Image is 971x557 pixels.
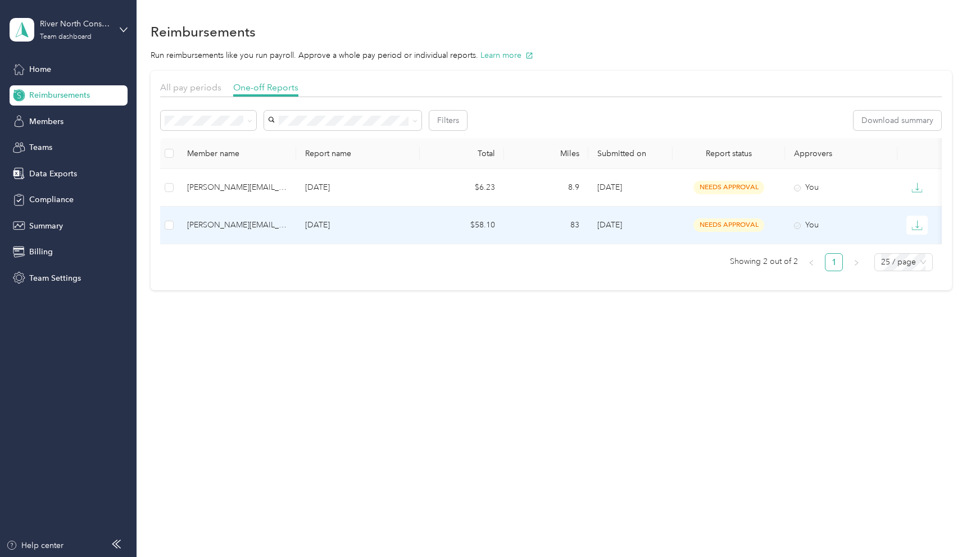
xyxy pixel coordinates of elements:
[802,253,820,271] li: Previous Page
[693,181,764,194] span: needs approval
[504,169,588,207] td: 8.9
[40,34,92,40] div: Team dashboard
[29,63,51,75] span: Home
[847,253,865,271] button: right
[794,181,888,194] div: You
[151,26,256,38] h1: Reimbursements
[151,49,952,61] p: Run reimbursements like you run payroll. Approve a whole pay period or individual reports.
[881,254,926,271] span: 25 / page
[429,149,495,158] div: Total
[504,207,588,244] td: 83
[847,253,865,271] li: Next Page
[802,253,820,271] button: left
[29,220,63,232] span: Summary
[29,116,63,127] span: Members
[296,138,420,169] th: Report name
[854,111,941,130] button: Download summary
[29,246,53,258] span: Billing
[420,207,504,244] td: $58.10
[853,259,860,266] span: right
[513,149,579,158] div: Miles
[187,149,287,158] div: Member name
[305,219,411,231] p: [DATE]
[178,138,296,169] th: Member name
[808,259,815,266] span: left
[160,82,221,93] span: All pay periods
[29,194,74,206] span: Compliance
[597,220,622,230] span: [DATE]
[908,494,971,557] iframe: Everlance-gr Chat Button Frame
[187,219,287,231] div: [PERSON_NAME][EMAIL_ADDRESS][DOMAIN_NAME]
[693,218,764,231] span: needs approval
[29,168,77,180] span: Data Exports
[825,253,843,271] li: 1
[429,111,467,130] button: Filters
[29,89,90,101] span: Reimbursements
[6,540,63,551] button: Help center
[825,254,842,271] a: 1
[480,49,533,61] button: Learn more
[682,149,776,158] span: Report status
[588,138,673,169] th: Submitted on
[874,253,933,271] div: Page Size
[40,18,110,30] div: River North Construction Company
[597,182,622,192] span: [DATE]
[794,219,888,231] div: You
[730,253,798,270] span: Showing 2 out of 2
[305,181,411,194] p: [DATE]
[420,169,504,207] td: $6.23
[233,82,298,93] span: One-off Reports
[29,141,52,153] span: Teams
[187,181,287,194] div: [PERSON_NAME][EMAIL_ADDRESS][DOMAIN_NAME]
[29,272,81,284] span: Team Settings
[785,138,897,169] th: Approvers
